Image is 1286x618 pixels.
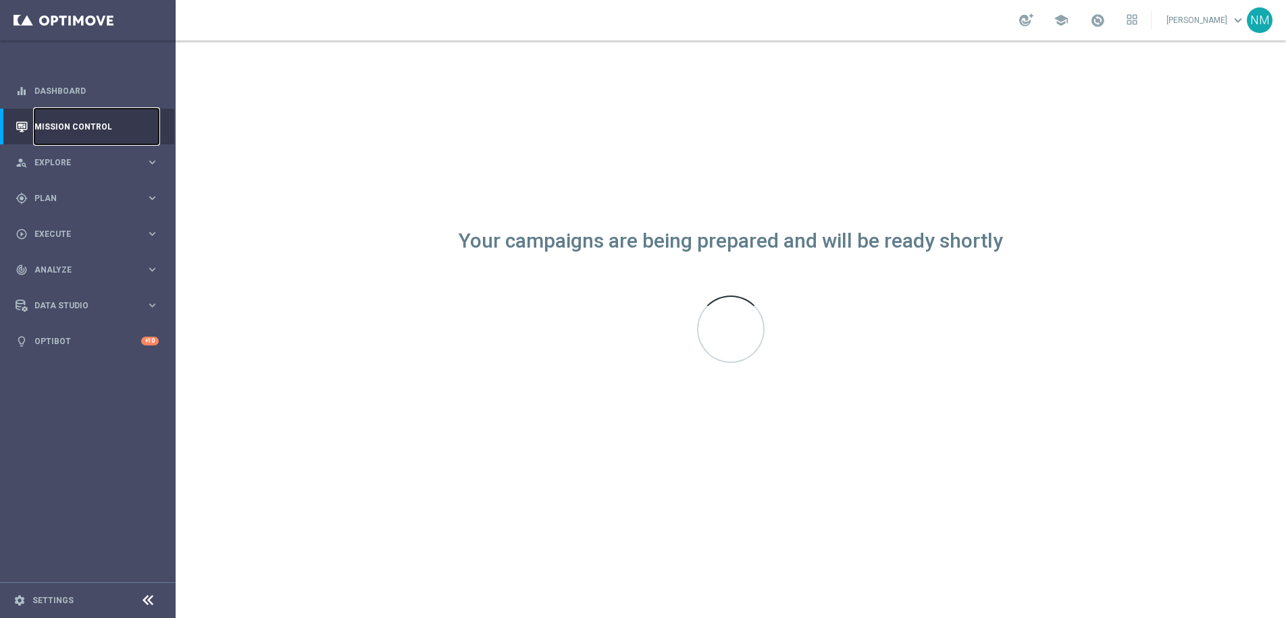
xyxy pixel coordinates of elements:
span: Explore [34,159,146,167]
i: person_search [16,157,28,169]
button: lightbulb Optibot +10 [15,336,159,347]
span: keyboard_arrow_down [1231,13,1245,28]
button: gps_fixed Plan keyboard_arrow_right [15,193,159,204]
i: track_changes [16,264,28,276]
div: Data Studio [16,300,146,312]
div: Analyze [16,264,146,276]
div: Plan [16,192,146,204]
i: equalizer [16,85,28,97]
span: Analyze [34,266,146,274]
a: Mission Control [34,109,159,144]
button: equalizer Dashboard [15,86,159,96]
div: Explore [16,157,146,169]
div: Execute [16,228,146,240]
div: Your campaigns are being prepared and will be ready shortly [459,235,1003,247]
span: Plan [34,194,146,202]
i: keyboard_arrow_right [146,299,159,312]
a: Settings [32,596,74,605]
div: Optibot [16,323,159,359]
i: keyboard_arrow_right [146,263,159,276]
button: track_changes Analyze keyboard_arrow_right [15,264,159,275]
span: school [1054,13,1069,28]
a: Dashboard [34,73,159,109]
button: person_search Explore keyboard_arrow_right [15,157,159,168]
i: keyboard_arrow_right [146,156,159,169]
i: settings [14,594,26,607]
button: Data Studio keyboard_arrow_right [15,300,159,311]
span: Execute [34,230,146,238]
a: Optibot [34,323,141,359]
a: [PERSON_NAME]keyboard_arrow_down [1165,10,1247,30]
i: play_circle_outline [16,228,28,240]
i: keyboard_arrow_right [146,192,159,204]
i: lightbulb [16,335,28,347]
i: gps_fixed [16,192,28,204]
i: keyboard_arrow_right [146,227,159,240]
div: NM [1247,7,1272,33]
div: +10 [141,337,159,345]
span: Data Studio [34,302,146,310]
button: Mission Control [15,121,159,132]
button: play_circle_outline Execute keyboard_arrow_right [15,229,159,240]
div: Mission Control [16,109,159,144]
div: Dashboard [16,73,159,109]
